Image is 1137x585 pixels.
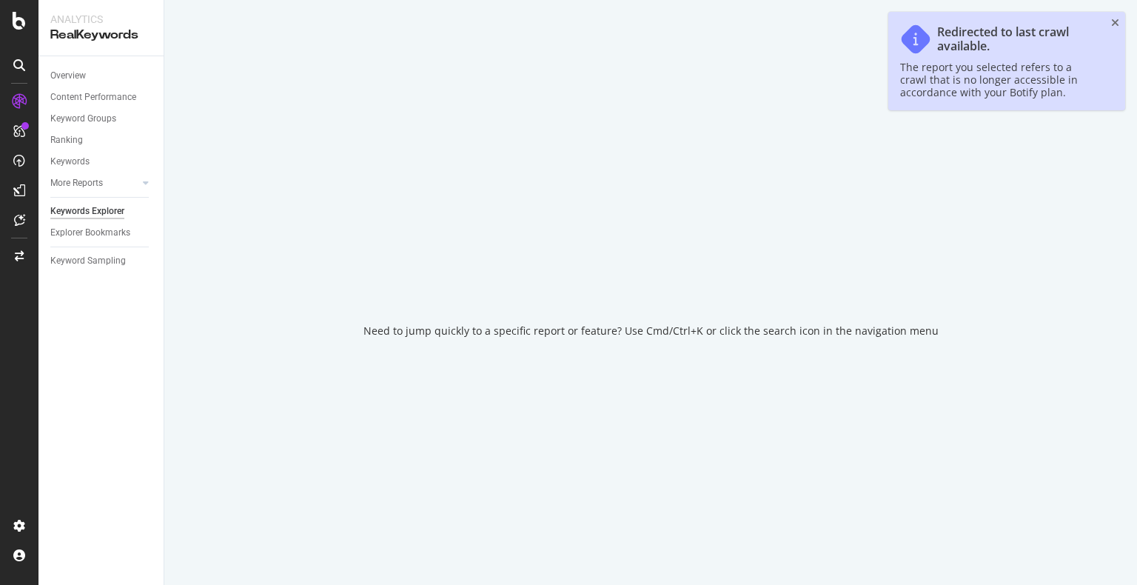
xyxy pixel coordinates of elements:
div: Content Performance [50,90,136,105]
div: Explorer Bookmarks [50,225,130,241]
a: Overview [50,68,153,84]
div: Need to jump quickly to a specific report or feature? Use Cmd/Ctrl+K or click the search icon in ... [363,324,939,338]
a: Keyword Sampling [50,253,153,269]
div: Redirected to last crawl available. [937,25,1099,53]
a: Explorer Bookmarks [50,225,153,241]
div: More Reports [50,175,103,191]
div: RealKeywords [50,27,152,44]
div: close toast [1111,18,1119,28]
div: animation [597,247,704,300]
div: Keyword Sampling [50,253,126,269]
a: Content Performance [50,90,153,105]
a: Keyword Groups [50,111,153,127]
div: Keyword Groups [50,111,116,127]
div: The report you selected refers to a crawl that is no longer accessible in accordance with your Bo... [900,61,1099,98]
div: Ranking [50,133,83,148]
a: Ranking [50,133,153,148]
div: Analytics [50,12,152,27]
div: Keywords Explorer [50,204,124,219]
a: Keywords [50,154,153,170]
div: Overview [50,68,86,84]
a: Keywords Explorer [50,204,153,219]
a: More Reports [50,175,138,191]
div: Keywords [50,154,90,170]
